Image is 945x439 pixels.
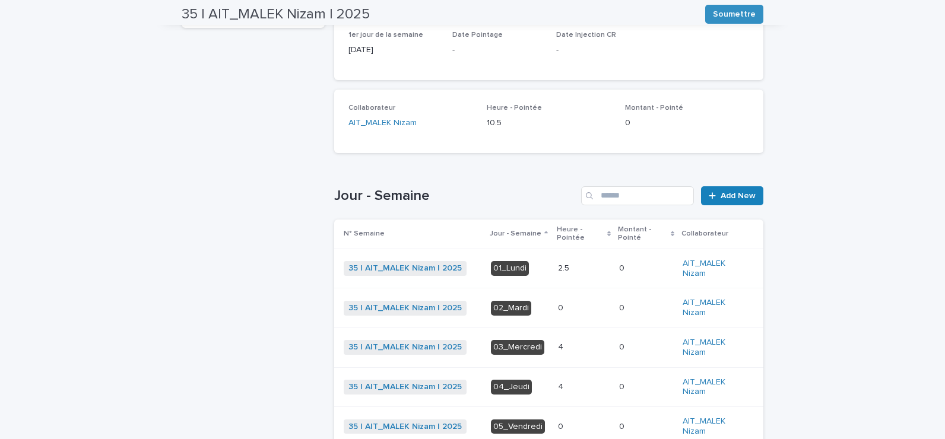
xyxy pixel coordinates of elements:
span: Heure - Pointée [487,104,542,112]
a: AIT_MALEK Nizam [348,117,417,129]
p: 4 [558,380,566,392]
a: 35 | AIT_MALEK Nizam | 2025 [348,382,462,392]
button: Soumettre [705,5,763,24]
h1: Jour - Semaine [334,187,576,205]
a: 35 | AIT_MALEK Nizam | 2025 [348,422,462,432]
a: 35 | AIT_MALEK Nizam | 2025 [348,263,462,273]
p: N° Semaine [344,227,385,240]
p: - [452,44,542,56]
a: 35 | AIT_MALEK Nizam | 2025 [348,342,462,352]
a: AIT_MALEK Nizam [683,416,744,437]
span: Date Pointage [452,31,503,39]
p: 0 [619,419,627,432]
p: 4 [558,340,566,352]
p: 10.5 [487,117,611,129]
p: 0 [619,340,627,352]
a: 35 | AIT_MALEK Nizam | 2025 [348,303,462,313]
p: Montant - Pointé [618,223,668,245]
a: Add New [701,186,763,205]
a: AIT_MALEK Nizam [683,377,744,397]
tr: 35 | AIT_MALEK Nizam | 2025 04_Jeudi44 00 AIT_MALEK Nizam [334,367,763,407]
p: 0 [558,419,566,432]
p: 2.5 [558,261,572,273]
span: Montant - Pointé [625,104,683,112]
input: Search [581,186,694,205]
h2: 35 | AIT_MALEK Nizam | 2025 [182,6,370,23]
span: Add New [721,192,756,200]
div: 05_Vendredi [491,419,545,434]
div: 03_Mercredi [491,340,544,355]
div: 01_Lundi [491,261,529,276]
span: Collaborateur [348,104,395,112]
div: 02_Mardi [491,301,531,316]
p: 0 [619,380,627,392]
p: Heure - Pointée [557,223,604,245]
p: 0 [558,301,566,313]
span: Date Injection CR [556,31,616,39]
a: AIT_MALEK Nizam [683,259,744,279]
p: Collaborateur [681,227,728,240]
tr: 35 | AIT_MALEK Nizam | 2025 02_Mardi00 00 AIT_MALEK Nizam [334,288,763,328]
p: [DATE] [348,44,438,56]
p: 0 [619,301,627,313]
span: Soumettre [713,8,756,20]
p: 0 [625,117,749,129]
tr: 35 | AIT_MALEK Nizam | 2025 01_Lundi2.52.5 00 AIT_MALEK Nizam [334,249,763,288]
span: 1er jour de la semaine [348,31,423,39]
p: - [556,44,646,56]
tr: 35 | AIT_MALEK Nizam | 2025 03_Mercredi44 00 AIT_MALEK Nizam [334,327,763,367]
div: 04_Jeudi [491,380,532,395]
a: AIT_MALEK Nizam [683,338,744,358]
a: AIT_MALEK Nizam [683,298,744,318]
p: Jour - Semaine [490,227,541,240]
p: 0 [619,261,627,273]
